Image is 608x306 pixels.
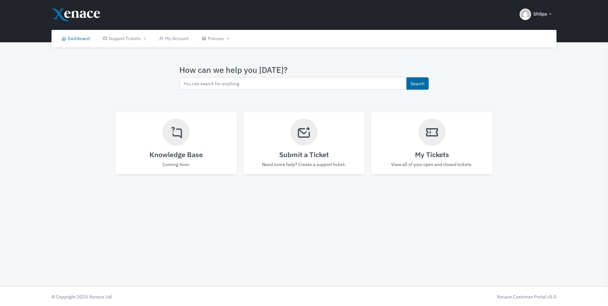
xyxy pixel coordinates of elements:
[48,293,304,300] div: © Copyright 2025 Xenace Ltd
[307,293,556,300] div: Xenace Customer Portal v5.0
[115,112,237,174] a: Knowledge Base Coming Soon
[533,10,547,18] span: Shilpa
[250,150,358,159] h4: Submit a Ticket
[371,112,493,174] a: My Tickets View all of your open and closed tickets.
[195,30,235,47] a: Policies
[250,161,358,168] p: Need some help? Create a support ticket.
[516,3,556,25] button: Shilpa
[152,30,195,47] a: My Account
[122,150,231,159] h4: Knowledge Base
[377,150,486,159] h4: My Tickets
[55,30,96,47] a: Dashboard
[243,112,365,174] a: Submit a Ticket Need some help? Create a support ticket.
[96,30,152,47] a: Support Tickets
[520,9,531,20] img: Header Avatar
[377,161,486,168] p: View all of your open and closed tickets.
[406,77,429,90] button: Search
[122,161,231,168] p: Coming Soon
[179,65,429,75] h3: How can we help you [DATE]?
[179,77,407,90] input: You can search for anything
